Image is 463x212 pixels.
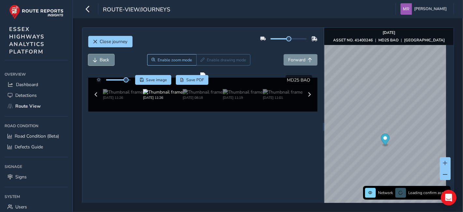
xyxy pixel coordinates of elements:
span: Defects Guide [15,144,43,150]
div: [DATE] 11:26 [103,88,143,93]
div: System [5,192,68,202]
div: Road Condition [5,121,68,131]
strong: [GEOGRAPHIC_DATA] [404,38,445,43]
div: [DATE] 11:01 [263,88,302,93]
button: [PERSON_NAME] [400,3,449,15]
div: [DATE] 08:18 [183,88,222,93]
a: Dashboard [5,79,68,90]
span: Road Condition (Beta) [15,133,59,139]
span: Signs [15,174,27,180]
strong: [DATE] [383,30,395,35]
span: Detections [15,92,37,98]
span: Loading confirm assets [408,190,449,195]
div: Map marker [381,134,390,147]
img: Thumbnail frame [223,82,262,88]
img: Thumbnail frame [263,82,302,88]
img: rr logo [9,5,63,19]
button: Back [88,54,114,66]
button: Forward [284,54,317,66]
button: PDF [176,75,209,85]
span: [PERSON_NAME] [414,3,447,15]
span: Back [100,57,109,63]
span: Save image [146,77,167,83]
span: Save PDF [186,77,204,83]
span: Route View [15,103,41,109]
span: MD25 BAO [287,77,311,83]
button: Close journey [88,36,133,47]
img: Thumbnail frame [183,82,222,88]
a: Defects Guide [5,142,68,152]
button: Zoom [147,54,196,66]
img: diamond-layout [400,3,412,15]
a: Road Condition (Beta) [5,131,68,142]
button: Save [135,75,171,85]
span: route-view/journeys [103,6,170,15]
a: Detections [5,90,68,101]
div: | | [333,38,445,43]
a: Route View [5,101,68,112]
strong: MD25 BAO [378,38,399,43]
a: Signs [5,172,68,182]
div: Open Intercom Messenger [441,190,456,205]
span: Users [15,204,27,210]
span: Close journey [100,38,128,45]
span: Forward [288,57,306,63]
span: Dashboard [16,82,38,88]
div: [DATE] 11:26 [143,88,183,93]
img: Thumbnail frame [103,82,143,88]
div: [DATE] 11:19 [223,88,262,93]
span: Enable zoom mode [158,57,192,63]
div: Signage [5,162,68,172]
div: Overview [5,69,68,79]
span: ESSEX HIGHWAYS ANALYTICS PLATFORM [9,25,45,55]
span: Network [378,190,393,195]
strong: ASSET NO. 41400246 [333,38,373,43]
img: Thumbnail frame [143,82,183,88]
